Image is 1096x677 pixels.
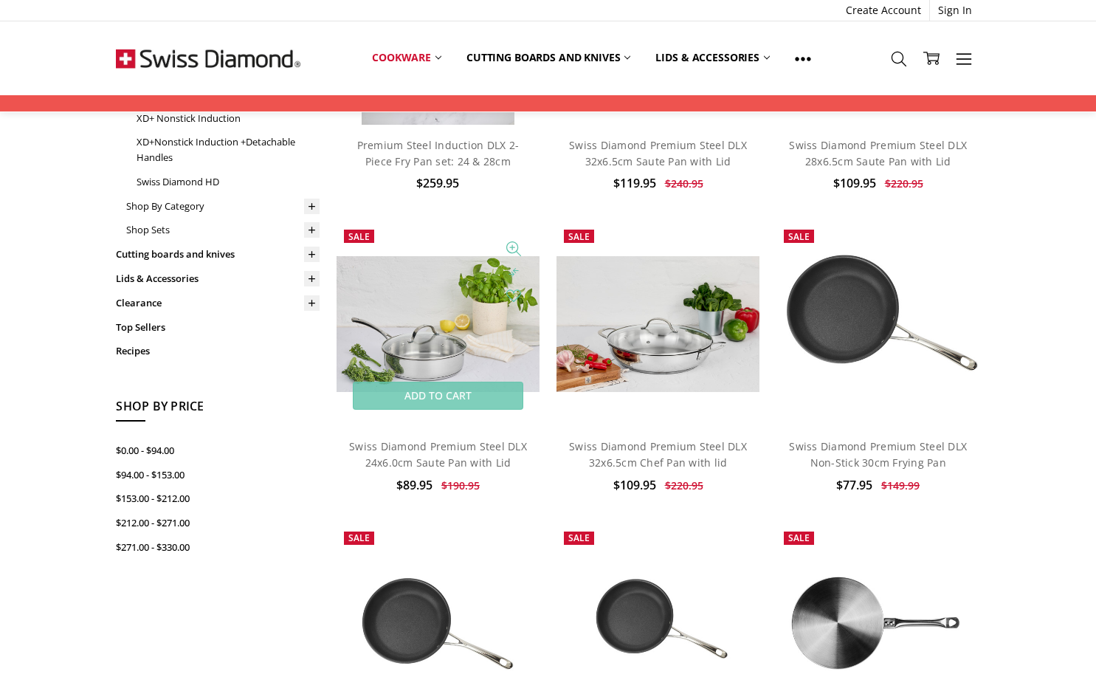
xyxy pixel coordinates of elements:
[116,463,320,487] a: $94.00 - $153.00
[359,41,454,74] a: Cookware
[789,138,967,168] a: Swiss Diamond Premium Steel DLX 28x6.5cm Saute Pan with Lid
[126,194,320,219] a: Shop By Category
[643,41,782,74] a: Lids & Accessories
[116,291,320,315] a: Clearance
[881,478,920,492] span: $149.99
[568,230,590,243] span: Sale
[556,222,760,426] a: Swiss Diamond Premium Steel DLX 32x6.5cm Chef Pan with lid
[116,439,320,463] a: $0.00 - $94.00
[665,176,703,190] span: $240.95
[116,315,320,340] a: Top Sellers
[116,242,320,267] a: Cutting boards and knives
[348,532,370,544] span: Sale
[357,138,520,168] a: Premium Steel Induction DLX 2-Piece Fry Pan set: 24 & 28cm
[137,130,320,170] a: XD+Nonstick Induction +Detachable Handles
[836,477,872,493] span: $77.95
[788,532,810,544] span: Sale
[116,267,320,291] a: Lids & Accessories
[885,176,923,190] span: $220.95
[454,41,644,74] a: Cutting boards and knives
[613,477,656,493] span: $109.95
[416,175,459,191] span: $259.95
[776,222,980,426] img: Swiss Diamond Premium Steel DLX Non-Stick 30cm Frying Pan
[789,439,967,470] a: Swiss Diamond Premium Steel DLX Non-Stick 30cm Frying Pan
[556,256,760,392] img: Swiss Diamond Premium Steel DLX 32x6.5cm Chef Pan with lid
[613,175,656,191] span: $119.95
[569,439,747,470] a: Swiss Diamond Premium Steel DLX 32x6.5cm Chef Pan with lid
[788,230,810,243] span: Sale
[116,339,320,363] a: Recipes
[782,41,824,75] a: Show All
[569,138,747,168] a: Swiss Diamond Premium Steel DLX 32x6.5cm Saute Pan with Lid
[116,487,320,511] a: $153.00 - $212.00
[137,170,320,194] a: Swiss Diamond HD
[349,439,527,470] a: Swiss Diamond Premium Steel DLX 24x6.0cm Saute Pan with Lid
[116,397,320,422] h5: Shop By Price
[396,477,432,493] span: $89.95
[353,382,523,410] a: Add to Cart
[137,106,320,131] a: XD+ Nonstick Induction
[337,256,540,392] img: Swiss Diamond Premium Steel DLX 24x6.0cm Saute Pan with Lid
[348,230,370,243] span: Sale
[665,478,703,492] span: $220.95
[337,222,540,426] a: Swiss Diamond Premium Steel DLX 24x6.0cm Saute Pan with Lid
[441,478,480,492] span: $190.95
[116,535,320,560] a: $271.00 - $330.00
[833,175,876,191] span: $109.95
[116,511,320,535] a: $212.00 - $271.00
[568,532,590,544] span: Sale
[116,21,300,95] img: Free Shipping On Every Order
[126,218,320,242] a: Shop Sets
